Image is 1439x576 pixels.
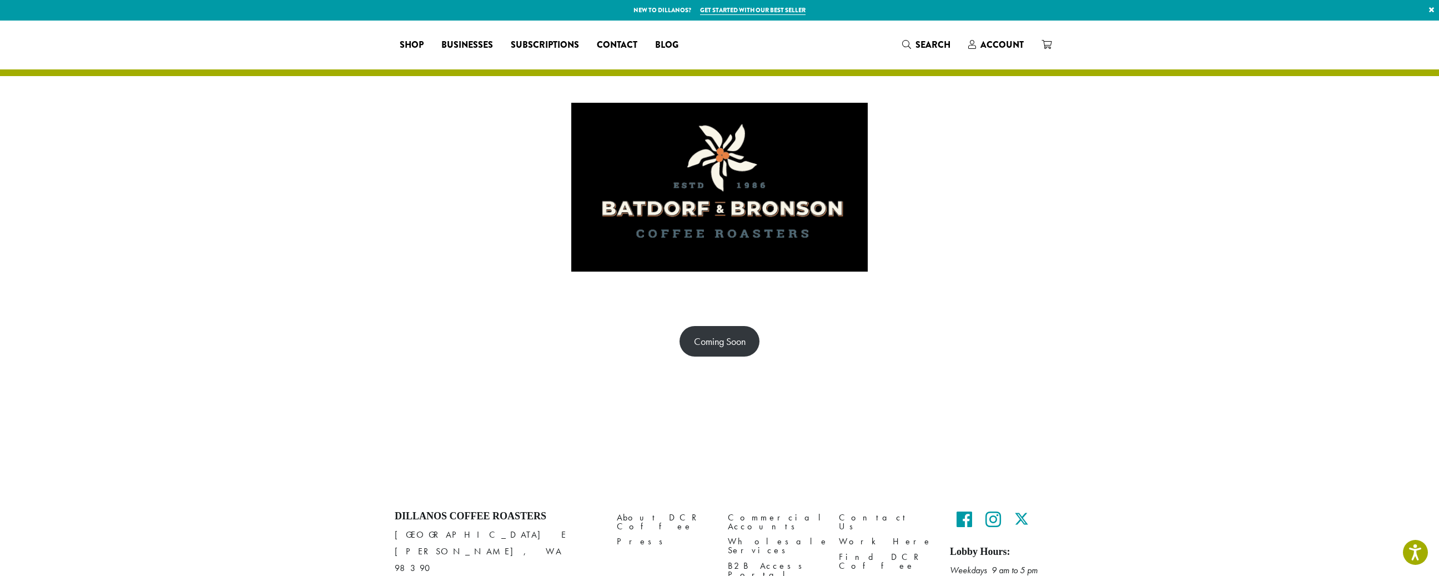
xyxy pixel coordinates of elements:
a: Work Here [839,534,933,549]
span: Blog [655,38,678,52]
span: Shop [400,38,424,52]
a: Contact Us [839,510,933,534]
a: Get started with our best seller [700,6,806,15]
a: Shop [391,36,432,54]
a: About DCR Coffee [617,510,711,534]
a: Commercial Accounts [728,510,822,534]
span: Contact [597,38,637,52]
span: Account [980,38,1024,51]
span: Search [915,38,950,51]
h4: Dillanos Coffee Roasters [395,510,600,523]
a: Search [893,36,959,54]
a: Press [617,534,711,549]
span: Subscriptions [511,38,579,52]
a: Coming Soon [680,326,760,357]
span: Businesses [441,38,493,52]
a: Wholesale Services [728,534,822,558]
h5: Lobby Hours: [950,546,1044,558]
em: Weekdays 9 am to 5 pm [950,564,1038,576]
a: Find DCR Coffee [839,549,933,573]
